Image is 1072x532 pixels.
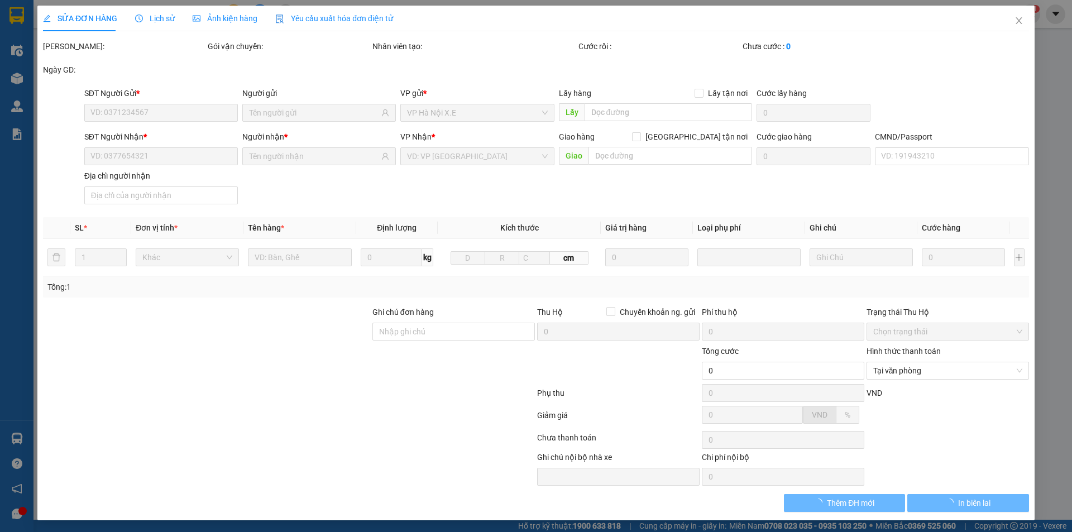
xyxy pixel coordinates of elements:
span: Giao [559,147,588,165]
div: Cước rồi : [578,40,741,52]
span: close [1014,16,1023,25]
input: Dọc đường [585,103,752,121]
span: edit [43,15,51,22]
span: Giao hàng [559,132,595,141]
div: Trạng thái Thu Hộ [867,306,1029,318]
th: Ghi chú [805,217,917,239]
input: Ghi chú đơn hàng [372,323,535,341]
button: delete [47,248,65,266]
input: 0 [606,248,689,266]
span: Chuyển khoản ng. gửi [615,306,700,318]
input: Cước giao hàng [757,147,870,165]
span: Tổng cước [702,347,739,356]
span: Đơn vị tính [136,223,178,232]
span: VND [867,389,882,397]
span: Chọn trạng thái [873,323,1022,340]
button: Thêm ĐH mới [784,494,905,512]
span: cm [550,251,588,265]
button: plus [1014,248,1025,266]
span: Lấy tận nơi [703,87,752,99]
span: Định lượng [377,223,417,232]
input: Địa chỉ của người nhận [84,186,238,204]
label: Cước giao hàng [757,132,812,141]
input: R [485,251,519,265]
div: Tổng: 1 [47,281,414,293]
span: In biên lai [958,497,990,509]
span: Yêu cầu xuất hóa đơn điện tử [275,14,393,23]
input: Tên người nhận [249,150,379,162]
input: Dọc đường [588,147,752,165]
span: loading [815,499,827,506]
span: Giá trị hàng [606,223,647,232]
span: SL [75,223,84,232]
th: Loại phụ phí [693,217,805,239]
div: Địa chỉ người nhận [84,170,238,182]
span: Tại văn phòng [873,362,1022,379]
label: Hình thức thanh toán [867,347,941,356]
b: 0 [787,42,791,51]
label: Cước lấy hàng [757,89,807,98]
div: SĐT Người Nhận [84,131,238,143]
span: Lấy hàng [559,89,591,98]
input: C [519,251,550,265]
span: VP Nhận [401,132,432,141]
span: user [382,152,390,160]
div: [PERSON_NAME]: [43,40,205,52]
div: VP gửi [401,87,554,99]
div: SĐT Người Gửi [84,87,238,99]
span: Kích thước [500,223,539,232]
input: VD: Bàn, Ghế [248,248,352,266]
div: Người gửi [242,87,396,99]
span: VP Hà Nội X.E [408,104,548,121]
span: Khác [143,249,233,266]
span: Thêm ĐH mới [827,497,874,509]
div: Gói vận chuyển: [208,40,370,52]
div: Giảm giá [536,409,701,429]
div: Phụ thu [536,387,701,406]
span: loading [946,499,958,506]
span: VND [812,410,827,419]
span: Lấy [559,103,585,121]
div: Phí thu hộ [702,306,864,323]
input: D [451,251,485,265]
button: In biên lai [908,494,1029,512]
span: user [382,109,390,117]
div: CMND/Passport [875,131,1028,143]
span: [GEOGRAPHIC_DATA] tận nơi [641,131,752,143]
button: Close [1003,6,1035,37]
span: Thu Hộ [537,308,563,317]
div: Người nhận [242,131,396,143]
span: clock-circle [135,15,143,22]
span: Lịch sử [135,14,175,23]
span: SỬA ĐƠN HÀNG [43,14,117,23]
input: Cước lấy hàng [757,104,870,122]
input: 0 [922,248,1006,266]
div: Nhân viên tạo: [372,40,576,52]
span: Cước hàng [922,223,961,232]
span: Tên hàng [248,223,285,232]
input: Tên người gửi [249,107,379,119]
div: Ghi chú nội bộ nhà xe [537,451,700,468]
div: Chưa cước : [743,40,906,52]
input: Ghi Chú [810,248,913,266]
span: kg [422,248,433,266]
label: Ghi chú đơn hàng [372,308,434,317]
div: Chi phí nội bộ [702,451,864,468]
img: icon [275,15,284,23]
span: Ảnh kiện hàng [193,14,257,23]
div: Ngày GD: [43,64,205,76]
span: % [845,410,850,419]
span: picture [193,15,200,22]
div: Chưa thanh toán [536,432,701,451]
